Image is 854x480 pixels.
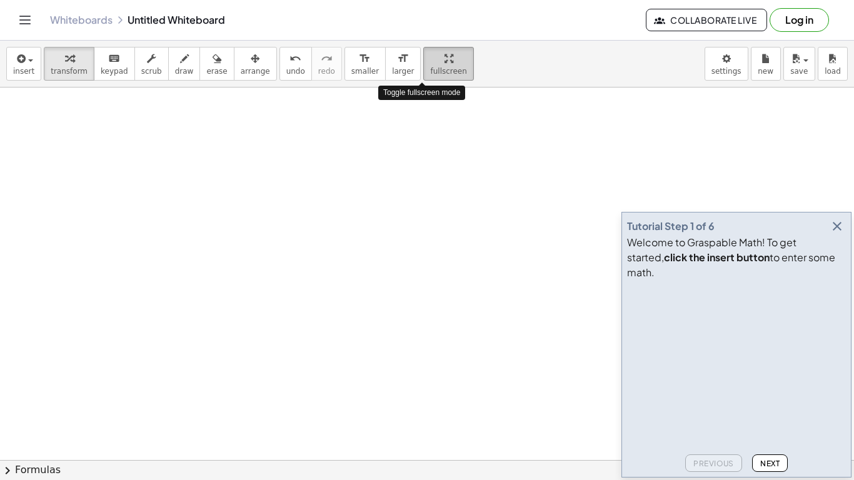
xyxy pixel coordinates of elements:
[351,67,379,76] span: smaller
[141,67,162,76] span: scrub
[711,67,741,76] span: settings
[752,454,788,472] button: Next
[705,47,748,81] button: settings
[206,67,227,76] span: erase
[175,67,194,76] span: draw
[656,14,756,26] span: Collaborate Live
[51,67,88,76] span: transform
[344,47,386,81] button: format_sizesmaller
[627,219,715,234] div: Tutorial Step 1 of 6
[279,47,312,81] button: undoundo
[818,47,848,81] button: load
[86,116,336,304] iframe: I Tested the Worst Rated Airbnbs
[627,235,846,280] div: Welcome to Graspable Math! To get started, to enter some math.
[241,67,270,76] span: arrange
[168,47,201,81] button: draw
[378,86,465,100] div: Toggle fullscreen mode
[783,47,815,81] button: save
[15,10,35,30] button: Toggle navigation
[646,9,767,31] button: Collaborate Live
[289,51,301,66] i: undo
[311,47,342,81] button: redoredo
[385,47,421,81] button: format_sizelarger
[234,47,277,81] button: arrange
[318,67,335,76] span: redo
[359,51,371,66] i: format_size
[790,67,808,76] span: save
[44,47,94,81] button: transform
[760,459,780,468] span: Next
[423,47,473,81] button: fullscreen
[664,251,770,264] b: click the insert button
[770,8,829,32] button: Log in
[758,67,773,76] span: new
[13,67,34,76] span: insert
[751,47,781,81] button: new
[108,51,120,66] i: keyboard
[392,67,414,76] span: larger
[50,14,113,26] a: Whiteboards
[286,67,305,76] span: undo
[825,67,841,76] span: load
[94,47,135,81] button: keyboardkeypad
[397,51,409,66] i: format_size
[199,47,234,81] button: erase
[101,67,128,76] span: keypad
[321,51,333,66] i: redo
[134,47,169,81] button: scrub
[430,67,466,76] span: fullscreen
[6,47,41,81] button: insert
